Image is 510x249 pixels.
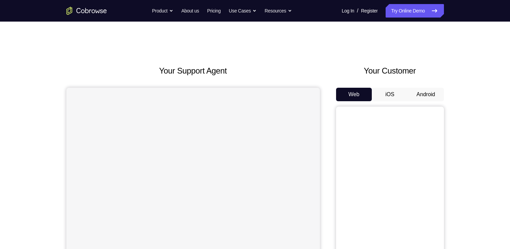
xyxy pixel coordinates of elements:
[408,88,444,101] button: Android
[357,7,358,15] span: /
[66,65,320,77] h2: Your Support Agent
[372,88,408,101] button: iOS
[361,4,378,18] a: Register
[336,88,372,101] button: Web
[342,4,354,18] a: Log In
[152,4,173,18] button: Product
[207,4,220,18] a: Pricing
[181,4,199,18] a: About us
[66,7,107,15] a: Go to the home page
[386,4,444,18] a: Try Online Demo
[265,4,292,18] button: Resources
[336,65,444,77] h2: Your Customer
[229,4,257,18] button: Use Cases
